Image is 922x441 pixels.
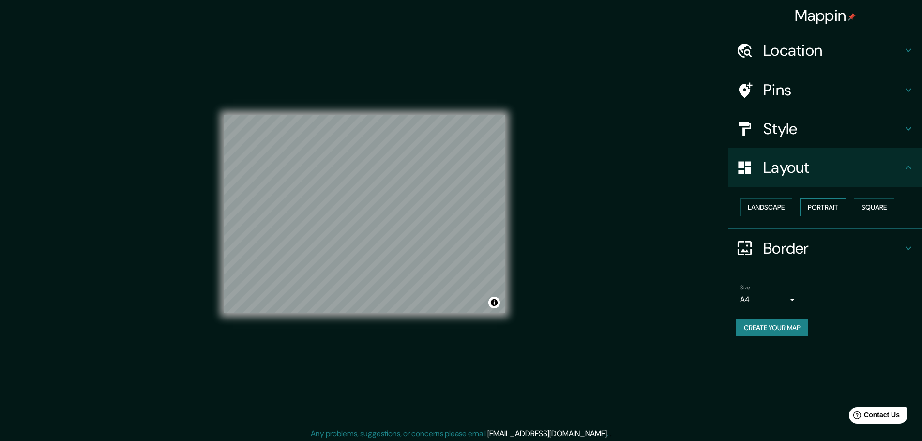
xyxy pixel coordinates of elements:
[608,428,610,440] div: .
[763,80,903,100] h4: Pins
[763,158,903,177] h4: Layout
[740,198,792,216] button: Landscape
[610,428,612,440] div: .
[800,198,846,216] button: Portrait
[736,319,808,337] button: Create your map
[488,297,500,308] button: Toggle attribution
[728,31,922,70] div: Location
[763,41,903,60] h4: Location
[728,109,922,148] div: Style
[728,71,922,109] div: Pins
[836,403,911,430] iframe: Help widget launcher
[848,13,856,21] img: pin-icon.png
[728,148,922,187] div: Layout
[487,428,607,439] a: [EMAIL_ADDRESS][DOMAIN_NAME]
[740,292,798,307] div: A4
[311,428,608,440] p: Any problems, suggestions, or concerns please email .
[763,239,903,258] h4: Border
[740,283,750,291] label: Size
[728,229,922,268] div: Border
[224,115,505,313] canvas: Map
[763,119,903,138] h4: Style
[854,198,894,216] button: Square
[795,6,856,25] h4: Mappin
